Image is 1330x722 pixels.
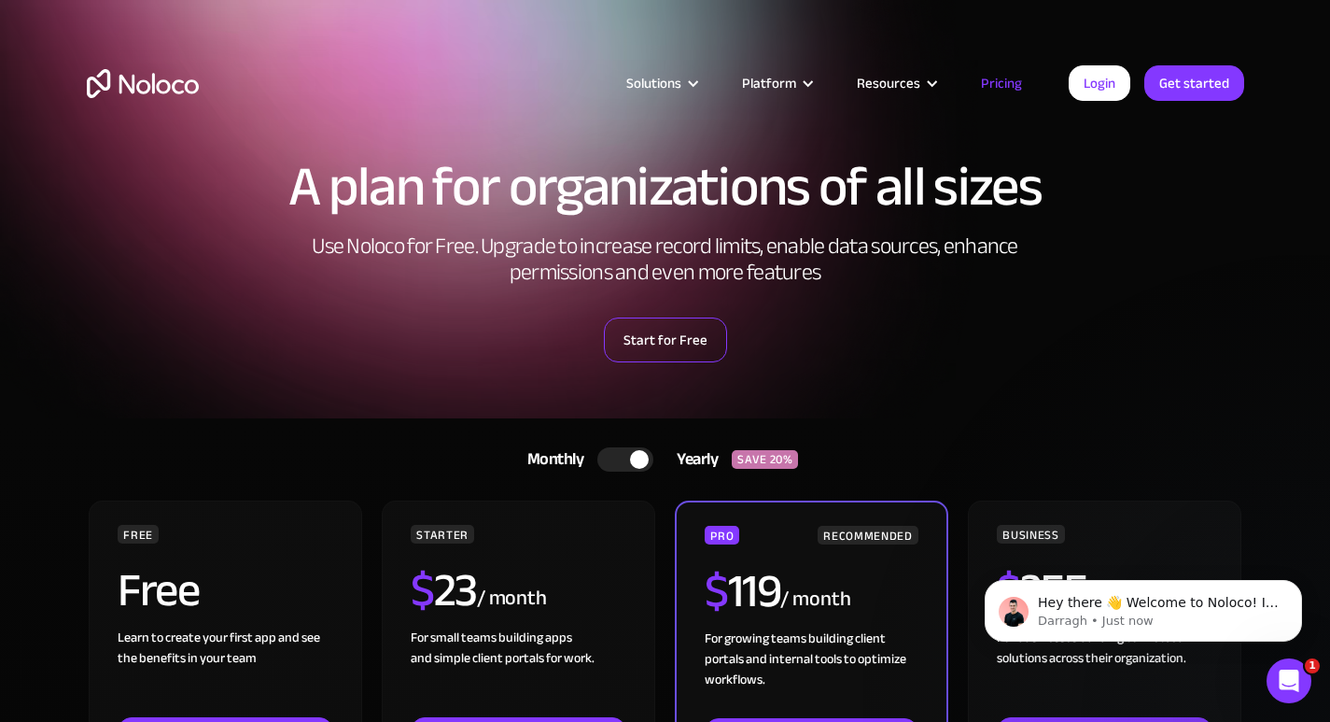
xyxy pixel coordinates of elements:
[705,629,917,718] div: For growing teams building client portals and internal tools to optimize workflows.
[411,628,625,717] div: For small teams building apps and simple client portals for work. ‍
[705,568,780,615] h2: 119
[118,525,159,544] div: FREE
[833,71,958,95] div: Resources
[1069,65,1130,101] a: Login
[818,526,917,545] div: RECOMMENDED
[705,526,739,545] div: PRO
[1305,658,1320,673] span: 1
[957,541,1330,672] iframe: Intercom notifications message
[411,567,477,614] h2: 23
[292,234,1039,286] h2: Use Noloco for Free. Upgrade to increase record limits, enable data sources, enhance permissions ...
[411,546,434,634] span: $
[742,71,796,95] div: Platform
[732,450,798,469] div: SAVE 20%
[604,318,727,362] a: Start for Free
[1144,65,1244,101] a: Get started
[653,446,732,474] div: Yearly
[705,547,728,635] span: $
[477,584,547,614] div: / month
[857,71,920,95] div: Resources
[118,628,332,717] div: Learn to create your first app and see the benefits in your team ‍
[958,71,1045,95] a: Pricing
[997,525,1064,544] div: BUSINESS
[1267,658,1311,703] iframe: Intercom live chat
[626,71,681,95] div: Solutions
[87,69,199,98] a: home
[603,71,719,95] div: Solutions
[87,159,1244,215] h1: A plan for organizations of all sizes
[719,71,833,95] div: Platform
[780,585,850,615] div: / month
[504,446,598,474] div: Monthly
[118,567,199,614] h2: Free
[411,525,473,544] div: STARTER
[997,628,1211,717] div: For businesses building connected solutions across their organization. ‍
